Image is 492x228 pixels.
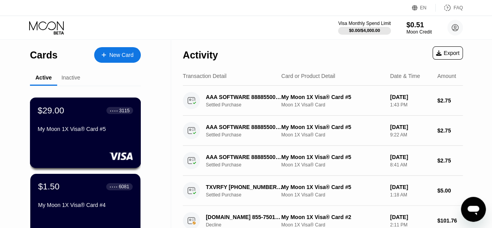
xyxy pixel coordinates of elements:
[206,124,283,130] div: AAA SOFTWARE 8888550082 US
[281,192,384,198] div: Moon 1X Visa® Card
[183,73,226,79] div: Transaction Detail
[390,124,431,130] div: [DATE]
[390,73,420,79] div: Date & Time
[281,222,384,228] div: Moon 1X Visa® Card
[119,108,130,113] div: 3115
[437,157,463,164] div: $2.75
[390,184,431,190] div: [DATE]
[432,46,463,60] div: Export
[436,50,459,56] div: Export
[206,94,283,100] div: AAA SOFTWARE 8888550082 US
[38,126,133,132] div: My Moon 1X Visa® Card #5
[338,21,390,26] div: Visa Monthly Spend Limit
[390,154,431,160] div: [DATE]
[206,214,283,220] div: [DOMAIN_NAME] 855-7501663 US
[436,4,463,12] div: FAQ
[281,214,384,220] div: My Moon 1X Visa® Card #2
[390,222,431,228] div: 2:11 PM
[183,86,463,116] div: AAA SOFTWARE 8888550082 USSettled PurchaseMy Moon 1X Visa® Card #5Moon 1X Visa® Card[DATE]1:43 PM...
[35,74,52,81] div: Active
[38,105,64,115] div: $29.00
[281,124,384,130] div: My Moon 1X Visa® Card #5
[206,132,289,138] div: Settled Purchase
[338,21,390,35] div: Visa Monthly Spend Limit$0.00/$4,000.00
[437,97,463,104] div: $2.75
[281,162,384,168] div: Moon 1X Visa® Card
[38,202,133,208] div: My Moon 1X Visa® Card #4
[183,146,463,176] div: AAA SOFTWARE 8888550082 USSettled PurchaseMy Moon 1X Visa® Card #5Moon 1X Visa® Card[DATE]8:41 AM...
[406,29,432,35] div: Moon Credit
[30,98,140,168] div: $29.00● ● ● ●3115My Moon 1X Visa® Card #5
[206,222,289,228] div: Decline
[420,5,427,11] div: EN
[390,214,431,220] div: [DATE]
[406,21,432,29] div: $0.51
[437,217,463,224] div: $101.76
[61,74,80,81] div: Inactive
[183,176,463,206] div: TXVRFY [PHONE_NUMBER] USSettled PurchaseMy Moon 1X Visa® Card #5Moon 1X Visa® Card[DATE]1:18 AM$5.00
[30,49,58,61] div: Cards
[110,186,117,188] div: ● ● ● ●
[390,162,431,168] div: 8:41 AM
[437,187,463,194] div: $5.00
[281,132,384,138] div: Moon 1X Visa® Card
[281,94,384,100] div: My Moon 1X Visa® Card #5
[390,132,431,138] div: 9:22 AM
[183,49,218,61] div: Activity
[390,102,431,108] div: 1:43 PM
[281,154,384,160] div: My Moon 1X Visa® Card #5
[206,102,289,108] div: Settled Purchase
[281,102,384,108] div: Moon 1X Visa® Card
[206,192,289,198] div: Settled Purchase
[119,184,129,189] div: 6081
[206,162,289,168] div: Settled Purchase
[412,4,436,12] div: EN
[109,52,133,58] div: New Card
[206,154,283,160] div: AAA SOFTWARE 8888550082 US
[437,127,463,134] div: $2.75
[349,28,380,33] div: $0.00 / $4,000.00
[453,5,463,11] div: FAQ
[94,47,141,63] div: New Card
[110,109,118,111] div: ● ● ● ●
[390,192,431,198] div: 1:18 AM
[38,182,60,192] div: $1.50
[461,197,486,222] iframe: Button to launch messaging window
[183,116,463,146] div: AAA SOFTWARE 8888550082 USSettled PurchaseMy Moon 1X Visa® Card #5Moon 1X Visa® Card[DATE]9:22 AM...
[281,73,335,79] div: Card or Product Detail
[390,94,431,100] div: [DATE]
[406,21,432,35] div: $0.51Moon Credit
[437,73,456,79] div: Amount
[206,184,283,190] div: TXVRFY [PHONE_NUMBER] US
[281,184,384,190] div: My Moon 1X Visa® Card #5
